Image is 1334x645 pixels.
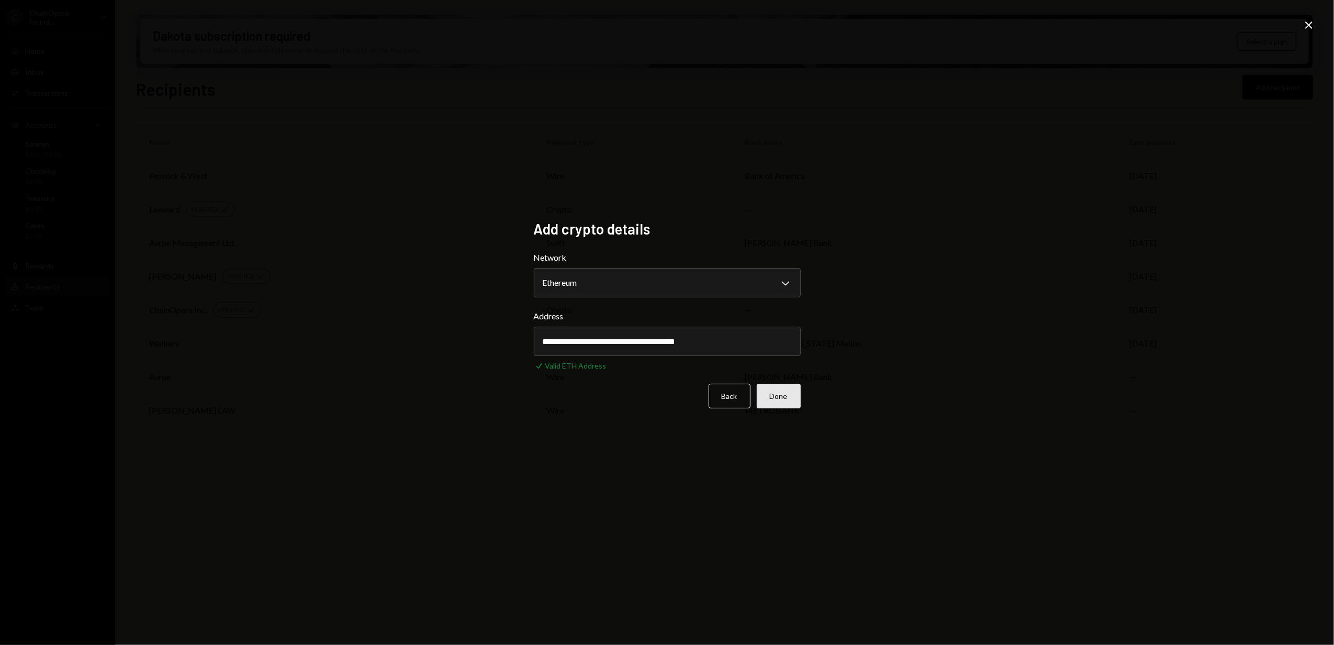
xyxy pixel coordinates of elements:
h2: Add crypto details [534,219,801,239]
button: Network [534,268,801,297]
button: Done [757,384,801,408]
label: Network [534,251,801,264]
label: Address [534,310,801,322]
button: Back [709,384,750,408]
div: Valid ETH Address [545,360,607,371]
